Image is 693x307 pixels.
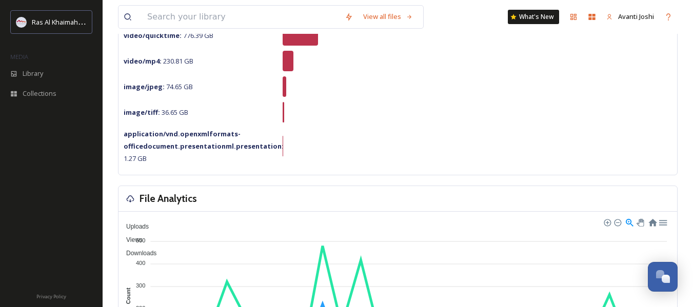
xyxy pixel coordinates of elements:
text: Count [125,288,131,304]
div: Selection Zoom [625,217,633,226]
span: Downloads [118,250,156,257]
div: Menu [658,217,667,226]
span: Collections [23,89,56,98]
h3: File Analytics [140,191,197,206]
span: Privacy Policy [36,293,66,300]
div: Reset Zoom [648,217,657,226]
button: Open Chat [648,262,678,292]
span: Ras Al Khaimah Tourism Development Authority [32,17,177,27]
span: 1.27 GB [124,129,284,163]
a: What's New [508,10,559,24]
a: Privacy Policy [36,290,66,302]
strong: video/mp4 : [124,56,162,66]
tspan: 300 [136,282,145,289]
span: Views [118,236,143,243]
a: Avanti Joshi [601,7,659,27]
strong: image/jpeg : [124,82,165,91]
strong: video/quicktime : [124,31,182,40]
tspan: 500 [136,237,145,243]
input: Search your library [142,6,340,28]
div: Zoom Out [613,218,621,226]
img: Logo_RAKTDA_RGB-01.png [16,17,27,27]
div: Panning [637,219,643,225]
span: Library [23,69,43,78]
span: 74.65 GB [124,82,193,91]
span: 230.81 GB [124,56,193,66]
span: 776.39 GB [124,31,213,40]
span: 36.65 GB [124,108,188,117]
span: MEDIA [10,53,28,60]
strong: application/vnd.openxmlformats-officedocument.presentationml.presentation : [124,129,284,151]
span: Avanti Joshi [618,12,654,21]
strong: image/tiff : [124,108,160,117]
tspan: 400 [136,260,145,266]
span: Uploads [118,223,149,230]
div: Zoom In [603,218,610,226]
a: View all files [358,7,418,27]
